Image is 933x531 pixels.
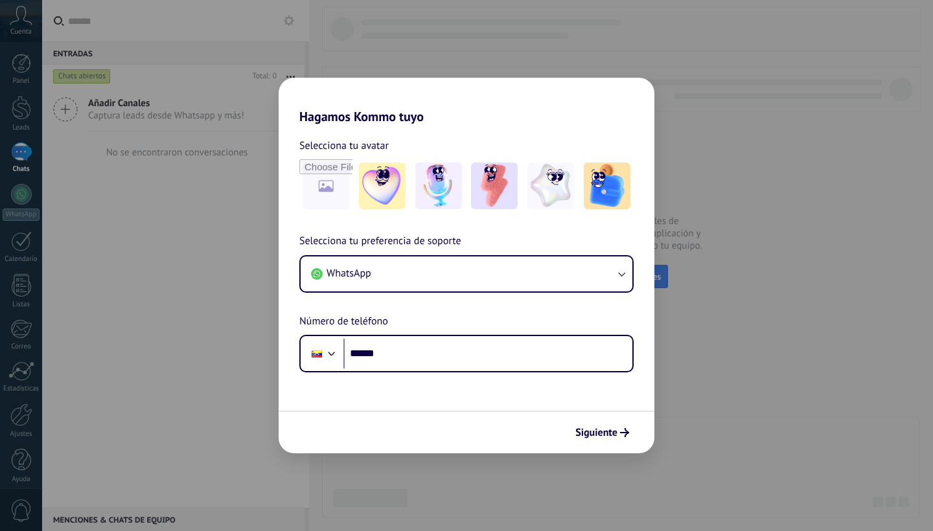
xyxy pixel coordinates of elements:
span: Número de teléfono [299,313,388,330]
h2: Hagamos Kommo tuyo [279,78,654,124]
img: -1.jpeg [359,163,406,209]
img: -5.jpeg [584,163,630,209]
div: Venezuela: + 58 [305,340,329,367]
img: -3.jpeg [471,163,518,209]
button: WhatsApp [301,256,632,291]
span: Selecciona tu preferencia de soporte [299,233,461,250]
span: Siguiente [575,428,617,437]
span: WhatsApp [327,267,371,280]
img: -2.jpeg [415,163,462,209]
img: -4.jpeg [527,163,574,209]
button: Siguiente [570,422,635,444]
span: Selecciona tu avatar [299,137,389,154]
